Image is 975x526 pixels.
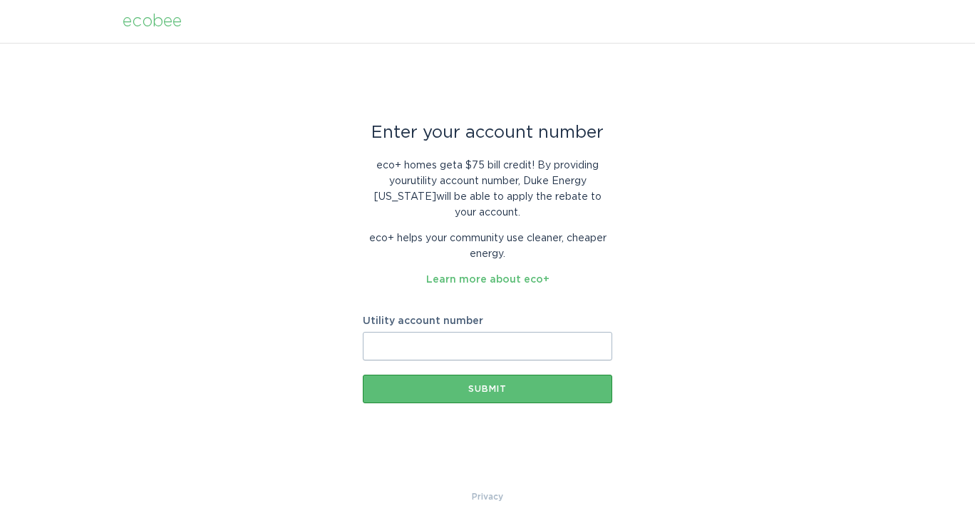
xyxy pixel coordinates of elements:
div: ecobee [123,14,182,29]
a: Learn more about eco+ [426,275,550,285]
p: eco+ homes get a $75 bill credit ! By providing your utility account number , Duke Energy [US_STA... [363,158,612,221]
button: Submit [363,375,612,403]
div: Submit [370,385,605,393]
div: Enter your account number [363,125,612,141]
label: Utility account number [363,316,612,326]
a: Privacy Policy & Terms of Use [472,489,503,505]
p: eco+ helps your community use cleaner, cheaper energy. [363,231,612,262]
